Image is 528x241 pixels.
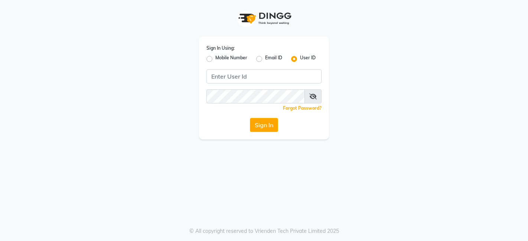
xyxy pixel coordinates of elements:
[283,105,322,111] a: Forgot Password?
[250,118,278,132] button: Sign In
[234,7,294,29] img: logo1.svg
[265,55,282,63] label: Email ID
[300,55,316,63] label: User ID
[206,69,322,83] input: Username
[206,89,305,103] input: Username
[206,45,235,52] label: Sign In Using:
[215,55,247,63] label: Mobile Number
